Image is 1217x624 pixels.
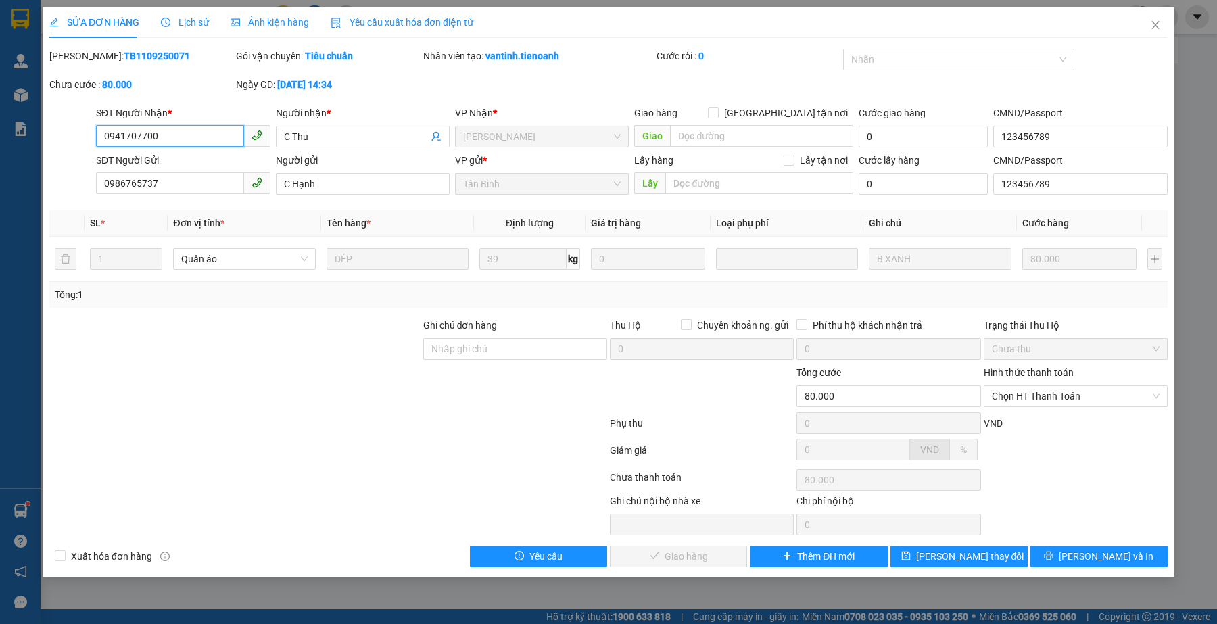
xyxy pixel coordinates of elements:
[173,218,224,229] span: Đơn vị tính
[610,494,794,514] div: Ghi chú nội bộ nhà xe
[567,248,580,270] span: kg
[1137,7,1174,45] button: Close
[796,367,841,378] span: Tổng cước
[252,177,262,188] span: phone
[608,443,795,466] div: Giảm giá
[984,418,1003,429] span: VND
[277,79,332,90] b: [DATE] 14:34
[96,153,270,168] div: SĐT Người Gửi
[869,248,1011,270] input: Ghi Chú
[698,51,704,62] b: 0
[634,107,677,118] span: Giao hàng
[610,320,641,331] span: Thu Hộ
[327,218,371,229] span: Tên hàng
[470,546,607,567] button: exclamation-circleYêu cầu
[55,287,470,302] div: Tổng: 1
[960,444,967,455] span: %
[485,51,559,62] b: vantinh.tienoanh
[634,155,673,166] span: Lấy hàng
[55,248,76,270] button: delete
[984,318,1168,333] div: Trạng thái Thu Hộ
[463,126,621,147] span: Cư Kuin
[591,218,641,229] span: Giá trị hàng
[794,153,853,168] span: Lấy tận nơi
[608,416,795,439] div: Phụ thu
[993,105,1167,120] div: CMND/Passport
[331,17,473,28] span: Yêu cầu xuất hóa đơn điện tử
[692,318,794,333] span: Chuyển khoản ng. gửi
[1147,248,1162,270] button: plus
[236,49,420,64] div: Gói vận chuyển:
[161,18,170,27] span: clock-circle
[1150,20,1161,30] span: close
[634,172,665,194] span: Lấy
[591,248,705,270] input: 0
[252,130,262,141] span: phone
[901,551,911,562] span: save
[984,367,1074,378] label: Hình thức thanh toán
[859,107,926,118] label: Cước giao hàng
[160,552,170,561] span: info-circle
[993,153,1167,168] div: CMND/Passport
[423,49,654,64] div: Nhân viên tạo:
[796,494,980,514] div: Chi phí nội bộ
[327,248,469,270] input: VD: Bàn, Ghế
[431,131,442,142] span: user-add
[859,126,988,147] input: Cước giao hàng
[96,105,270,120] div: SĐT Người Nhận
[236,77,420,92] div: Ngày GD:
[276,153,450,168] div: Người gửi
[66,549,158,564] span: Xuất hóa đơn hàng
[305,51,353,62] b: Tiêu chuẩn
[231,18,240,27] span: picture
[750,546,887,567] button: plusThêm ĐH mới
[49,49,233,64] div: [PERSON_NAME]:
[670,125,853,147] input: Dọc đường
[90,218,101,229] span: SL
[49,17,139,28] span: SỬA ĐƠN HÀNG
[423,338,607,360] input: Ghi chú đơn hàng
[807,318,928,333] span: Phí thu hộ khách nhận trả
[665,172,853,194] input: Dọc đường
[529,549,563,564] span: Yêu cầu
[49,18,59,27] span: edit
[49,77,233,92] div: Chưa cước :
[181,249,307,269] span: Quần áo
[1044,551,1053,562] span: printer
[992,339,1160,359] span: Chưa thu
[231,17,309,28] span: Ảnh kiện hàng
[423,320,498,331] label: Ghi chú đơn hàng
[992,386,1160,406] span: Chọn HT Thanh Toán
[863,210,1016,237] th: Ghi chú
[610,546,747,567] button: checkGiao hàng
[1022,248,1137,270] input: 0
[124,51,190,62] b: TB1109250071
[797,549,855,564] span: Thêm ĐH mới
[890,546,1028,567] button: save[PERSON_NAME] thay đổi
[1059,549,1153,564] span: [PERSON_NAME] và In
[608,470,795,494] div: Chưa thanh toán
[859,173,988,195] input: Cước lấy hàng
[657,49,840,64] div: Cước rồi :
[515,551,524,562] span: exclamation-circle
[920,444,939,455] span: VND
[782,551,792,562] span: plus
[161,17,209,28] span: Lịch sử
[916,549,1024,564] span: [PERSON_NAME] thay đổi
[331,18,341,28] img: icon
[711,210,863,237] th: Loại phụ phí
[859,155,920,166] label: Cước lấy hàng
[455,153,629,168] div: VP gửi
[455,107,493,118] span: VP Nhận
[463,174,621,194] span: Tân Bình
[1022,218,1069,229] span: Cước hàng
[276,105,450,120] div: Người nhận
[634,125,670,147] span: Giao
[506,218,554,229] span: Định lượng
[102,79,132,90] b: 80.000
[719,105,853,120] span: [GEOGRAPHIC_DATA] tận nơi
[1030,546,1168,567] button: printer[PERSON_NAME] và In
